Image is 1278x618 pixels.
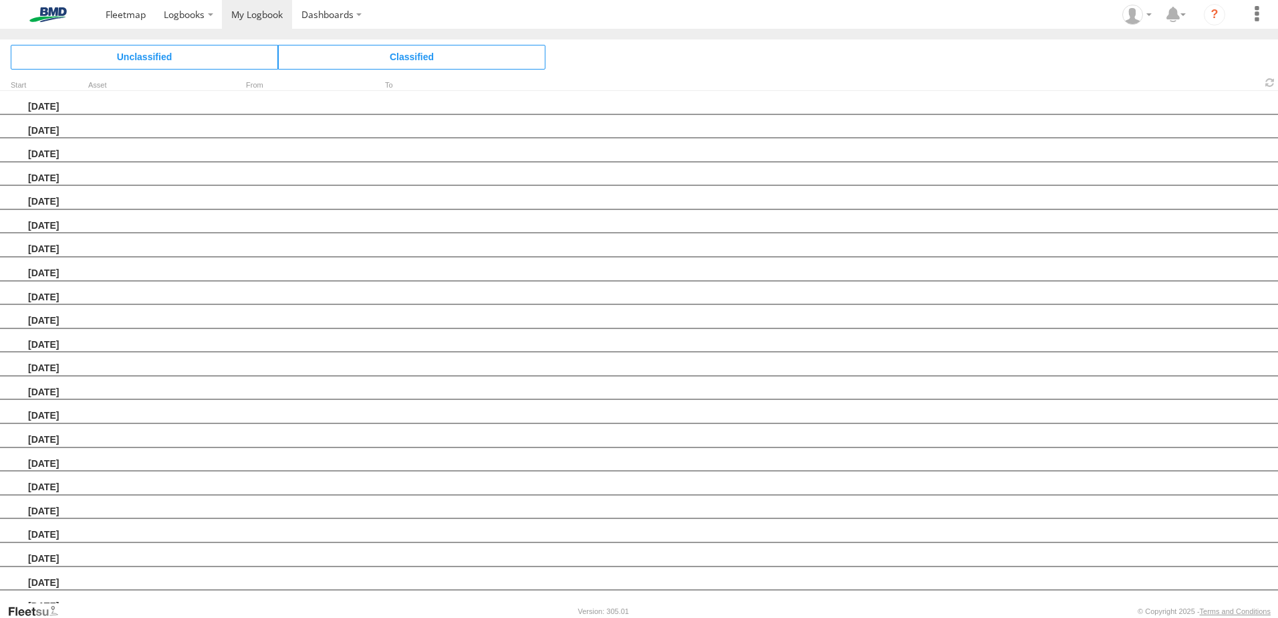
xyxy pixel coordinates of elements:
[366,82,500,89] div: To
[11,82,51,89] div: Click to Sort
[1200,607,1271,615] a: Terms and Conditions
[227,82,361,89] div: From
[578,607,629,615] div: Version: 305.01
[11,45,278,69] span: Click to view Unclassified Trips
[7,605,69,618] a: Visit our Website
[88,82,222,89] div: Asset
[1138,607,1271,615] div: © Copyright 2025 -
[1204,4,1225,25] i: ?
[13,7,83,22] img: bmd-logo.svg
[278,45,545,69] span: Click to view Classified Trips
[1262,76,1278,89] span: Refresh
[1118,5,1156,25] div: Ali Farhat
